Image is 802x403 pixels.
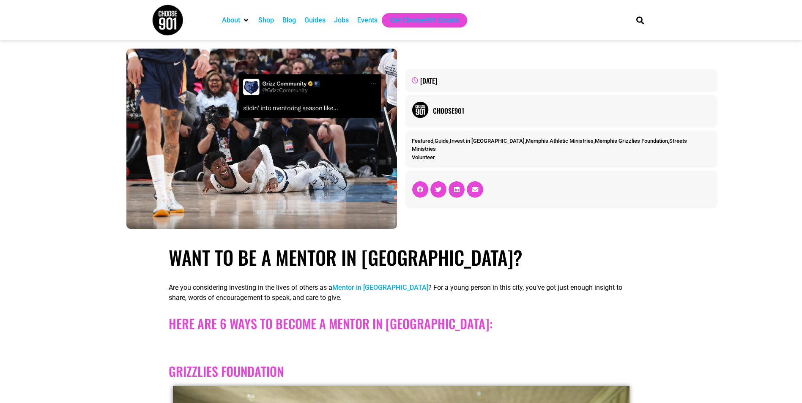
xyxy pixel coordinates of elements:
[357,15,378,25] a: Events
[412,138,433,144] a: Featured
[169,362,284,381] a: Grizzlies Foundation
[304,15,326,25] a: Guides
[282,15,296,25] a: Blog
[430,181,446,197] div: Share on twitter
[169,246,633,269] h1: Want to Be a Mentor in [GEOGRAPHIC_DATA]?
[450,138,525,144] a: Invest in [GEOGRAPHIC_DATA]
[435,138,449,144] a: Guide
[222,15,240,25] a: About
[412,101,429,118] img: Picture of Choose901
[169,316,633,331] h2: Here are 6 ways to become a Mentor in [GEOGRAPHIC_DATA]:
[633,13,647,27] div: Search
[218,13,254,27] div: About
[420,76,437,86] time: [DATE]
[412,138,687,152] span: , , , , ,
[412,154,435,161] a: Volunteer
[467,181,483,197] div: Share on email
[126,49,397,229] img: Mentor in Memphis Grizzlies player lays on the ground during a game.
[218,13,622,27] nav: Main nav
[526,138,594,144] a: Memphis Athletic Ministries
[449,181,465,197] div: Share on linkedin
[412,181,428,197] div: Share on facebook
[595,138,668,144] a: Memphis Grizzlies Foundation
[258,15,274,25] a: Shop
[433,106,712,116] a: Choose901
[169,283,633,303] p: Are you considering investing in the lives of others as a ? For a young person in this city, you’...
[332,283,428,291] a: Mentor in [GEOGRAPHIC_DATA]
[334,15,349,25] a: Jobs
[390,15,459,25] a: Get Choose901 Emails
